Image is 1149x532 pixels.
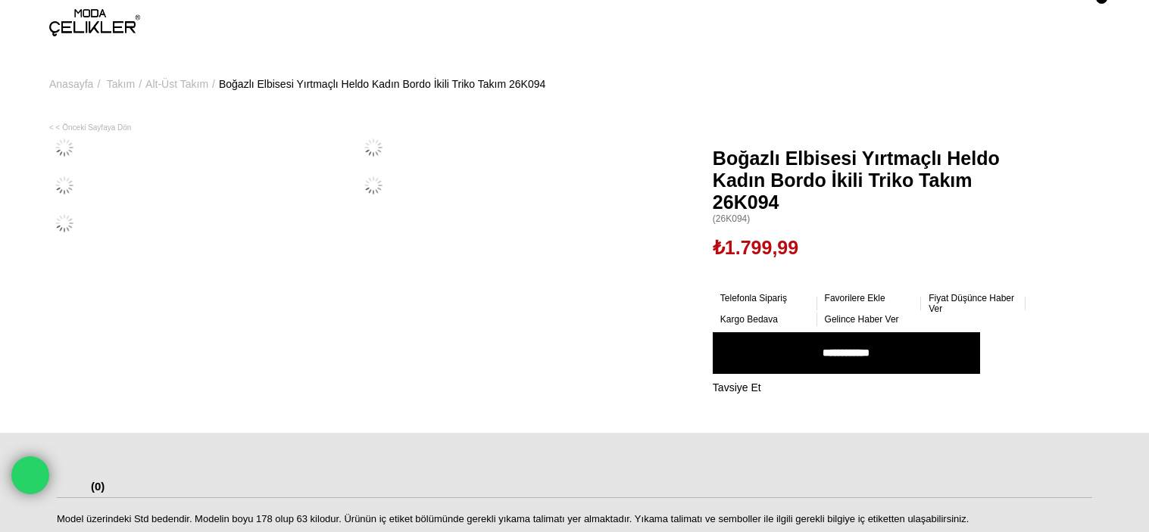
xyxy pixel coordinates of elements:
[358,132,389,163] img: Heldo triko takım 26K094
[825,314,914,325] a: Gelince Haber Ver
[720,314,778,325] span: Kargo Bedava
[107,45,135,123] a: Takım
[49,45,93,123] a: Anasayfa
[713,236,798,259] span: ₺1.799,99
[49,132,80,163] img: Heldo triko takım 26K094
[720,293,810,303] a: Telefonla Sipariş
[713,148,1026,213] span: Boğazlı Elbisesi Yırtmaçlı Heldo Kadın Bordo İkili Triko Takım 26K094
[49,208,80,238] img: Heldo triko takım 26K094
[825,314,899,325] span: Gelince Haber Ver
[825,293,885,303] span: Favorilere Ekle
[49,45,104,123] li: >
[91,480,105,493] span: (0)
[720,293,787,303] span: Telefonla Sipariş
[713,213,1026,225] span: (26K094)
[49,170,80,201] img: Heldo triko takım 26K094
[145,45,219,123] li: >
[49,9,140,36] img: logo
[91,480,105,497] a: (0)
[358,170,389,201] img: Heldo triko takım 26K094
[720,314,810,325] a: Kargo Bedava
[929,293,1018,314] a: Fiyat Düşünce Haber Ver
[713,381,761,394] span: Tavsiye Et
[145,45,208,123] a: Alt-Üst Takım
[219,45,545,123] a: Boğazlı Elbisesi Yırtmaçlı Heldo Kadın Bordo İkili Triko Takım 26K094
[107,45,145,123] li: >
[825,293,914,303] a: Favorilere Ekle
